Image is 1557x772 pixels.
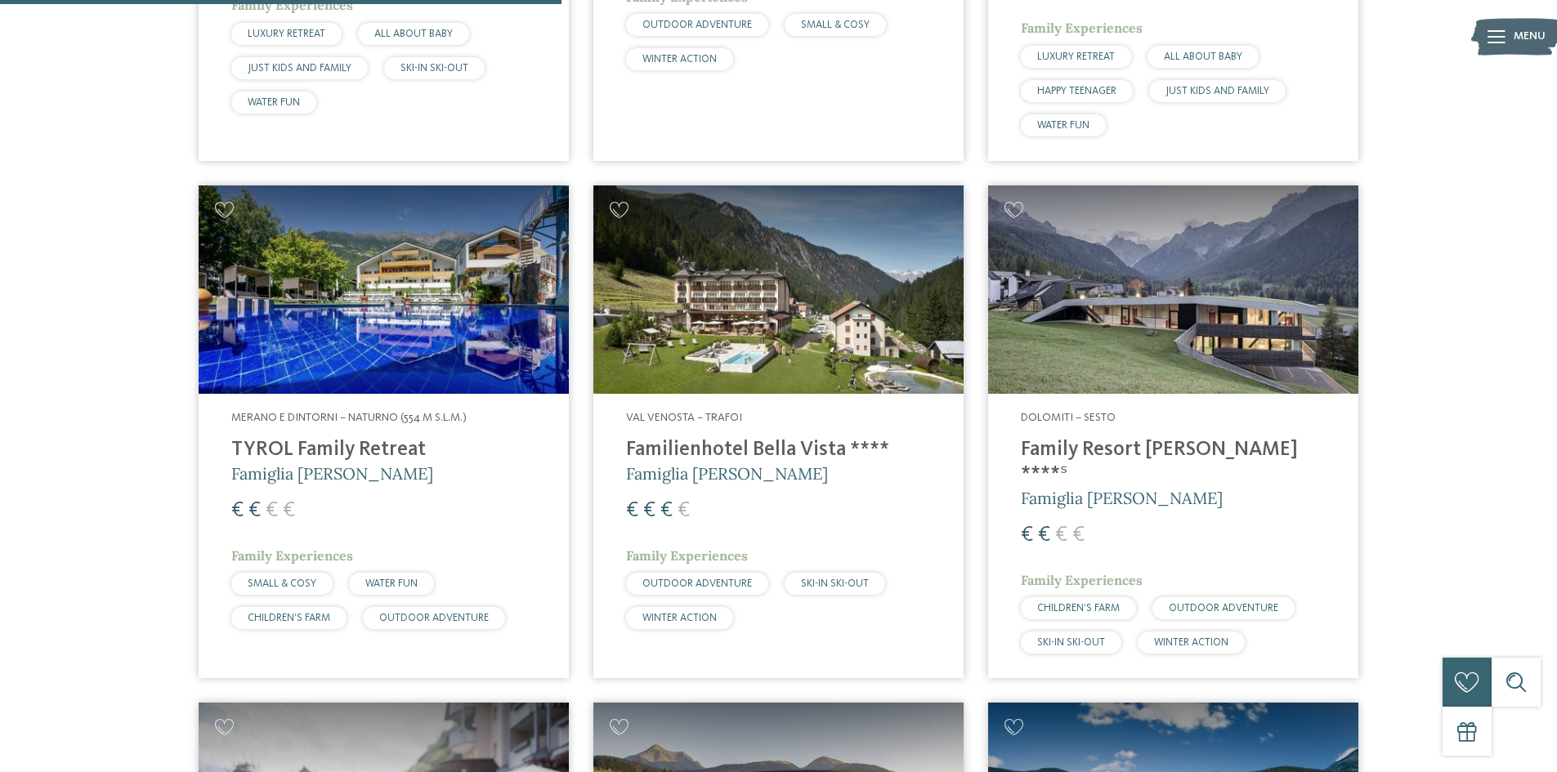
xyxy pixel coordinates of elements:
span: € [1038,524,1050,546]
span: € [626,500,638,521]
span: ALL ABOUT BABY [374,29,453,39]
h4: Family Resort [PERSON_NAME] ****ˢ [1021,438,1326,487]
span: JUST KIDS AND FAMILY [1166,86,1269,96]
span: Famiglia [PERSON_NAME] [626,463,828,484]
span: CHILDREN’S FARM [1037,603,1120,614]
span: OUTDOOR ADVENTURE [642,20,752,30]
span: SKI-IN SKI-OUT [400,63,468,74]
span: Merano e dintorni – Naturno (554 m s.l.m.) [231,412,467,423]
span: OUTDOOR ADVENTURE [642,578,752,589]
span: € [248,500,261,521]
a: Cercate un hotel per famiglie? Qui troverete solo i migliori! Val Venosta – Trafoi Familienhotel ... [593,185,964,678]
span: Family Experiences [1021,572,1143,588]
span: Family Experiences [231,547,353,564]
h4: Familienhotel Bella Vista **** [626,438,931,462]
span: Famiglia [PERSON_NAME] [1021,488,1223,508]
img: Familien Wellness Residence Tyrol **** [199,185,569,394]
span: WATER FUN [1037,120,1089,131]
span: SMALL & COSY [248,578,316,589]
span: € [231,500,244,521]
span: € [266,500,278,521]
span: Family Experiences [1021,20,1143,36]
span: LUXURY RETREAT [1037,51,1115,62]
img: Family Resort Rainer ****ˢ [988,185,1358,394]
a: Cercate un hotel per famiglie? Qui troverete solo i migliori! Dolomiti – Sesto Family Resort [PER... [988,185,1358,678]
span: SMALL & COSY [801,20,870,30]
span: WATER FUN [248,97,300,108]
img: Cercate un hotel per famiglie? Qui troverete solo i migliori! [593,185,964,394]
span: WATER FUN [365,578,418,589]
span: OUTDOOR ADVENTURE [379,613,489,623]
span: € [1021,524,1033,546]
span: WINTER ACTION [1154,637,1228,648]
span: Famiglia [PERSON_NAME] [231,463,433,484]
span: € [1055,524,1067,546]
span: OUTDOOR ADVENTURE [1169,603,1278,614]
span: € [660,500,673,521]
span: HAPPY TEENAGER [1037,86,1116,96]
span: Dolomiti – Sesto [1021,412,1116,423]
span: € [678,500,690,521]
span: JUST KIDS AND FAMILY [248,63,351,74]
a: Cercate un hotel per famiglie? Qui troverete solo i migliori! Merano e dintorni – Naturno (554 m ... [199,185,569,678]
h4: TYROL Family Retreat [231,438,536,462]
span: Family Experiences [626,547,748,564]
span: € [283,500,295,521]
span: WINTER ACTION [642,54,717,65]
span: LUXURY RETREAT [248,29,325,39]
span: SKI-IN SKI-OUT [1037,637,1105,648]
span: SKI-IN SKI-OUT [801,578,869,589]
span: CHILDREN’S FARM [248,613,330,623]
span: € [643,500,655,521]
span: Val Venosta – Trafoi [626,412,742,423]
span: € [1072,524,1085,546]
span: WINTER ACTION [642,613,717,623]
span: ALL ABOUT BABY [1164,51,1242,62]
